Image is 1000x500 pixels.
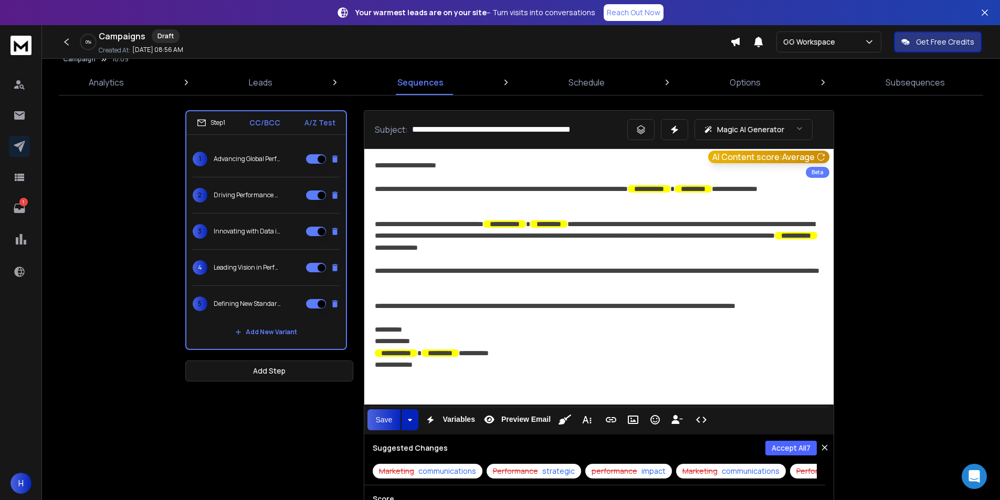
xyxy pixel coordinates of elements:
div: Beta [806,167,829,178]
p: Reach Out Now [607,7,660,18]
p: CC/BCC [249,118,280,128]
div: Step 1 [197,118,225,127]
p: Advancing Global Performance Marketing Impact [214,155,281,163]
button: Insert Image (Ctrl+P) [623,409,643,430]
p: Sequences [397,76,444,89]
span: communications [418,466,476,476]
p: 0 % [86,39,91,45]
span: 5 [193,296,207,311]
h1: Campaigns [99,30,145,42]
button: Code View [691,409,711,430]
button: Clean HTML [555,409,575,430]
span: 3 [193,224,207,239]
p: Innovating with Data in Performance Marketing [214,227,281,236]
button: Preview Email [479,409,553,430]
p: Created At: [99,46,130,55]
p: Leads [249,76,272,89]
a: Options [723,70,767,95]
button: Insert Unsubscribe Link [667,409,687,430]
span: Variables [440,415,477,424]
p: Magic AI Generator [717,124,784,135]
span: Preview Email [499,415,553,424]
button: Add Step [185,360,353,381]
p: Options [730,76,761,89]
a: Subsequences [879,70,951,95]
a: Schedule [562,70,611,95]
a: 1 [9,198,30,219]
p: Get Free Credits [916,37,974,47]
button: H [10,473,31,494]
button: Magic AI Generator [694,119,813,140]
p: 1 [19,198,28,206]
img: logo [10,36,31,55]
button: Campaign [63,55,96,63]
button: More Text [577,409,597,430]
p: GG Workspace [783,37,839,47]
span: Marketing [682,466,718,476]
p: – Turn visits into conversations [355,7,595,18]
strong: Your warmest leads are on your site [355,7,487,17]
a: Leads [243,70,279,95]
span: communications [722,466,780,476]
h3: Suggested Changes [373,443,448,453]
span: Performance [493,466,538,476]
button: AI Content score:Average [708,151,829,163]
p: Analytics [89,76,124,89]
span: Performance [796,466,841,476]
button: Save [367,409,401,430]
span: Marketing [379,466,414,476]
p: Subject: [375,123,408,136]
p: Subsequences [886,76,945,89]
button: Emoticons [645,409,665,430]
a: Reach Out Now [604,4,664,21]
span: performance [592,466,637,476]
div: Draft [152,29,180,43]
a: Analytics [82,70,130,95]
button: Variables [420,409,477,430]
button: Accept All7 [765,441,817,455]
p: A/Z Test [304,118,335,128]
p: Leading Vision in Performance Marketing Leadership [214,263,281,272]
p: Driving Performance Across the Customer Journey [214,191,281,199]
button: Get Free Credits [894,31,982,52]
p: Schedule [569,76,605,89]
span: strategic [542,466,575,476]
span: 1 [193,152,207,166]
a: Sequences [391,70,450,95]
button: Add New Variant [227,322,306,343]
span: 2 [193,188,207,203]
span: 4 [193,260,207,275]
li: Step1CC/BCCA/Z Test1Advancing Global Performance Marketing Impact2Driving Performance Across the ... [185,110,347,350]
p: Defining New Standards in Performance Marketing [214,300,281,308]
div: Open Intercom Messenger [962,464,987,489]
p: [DATE] 08:56 AM [132,46,183,54]
p: 10.09 [112,55,129,63]
span: impact [641,466,666,476]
